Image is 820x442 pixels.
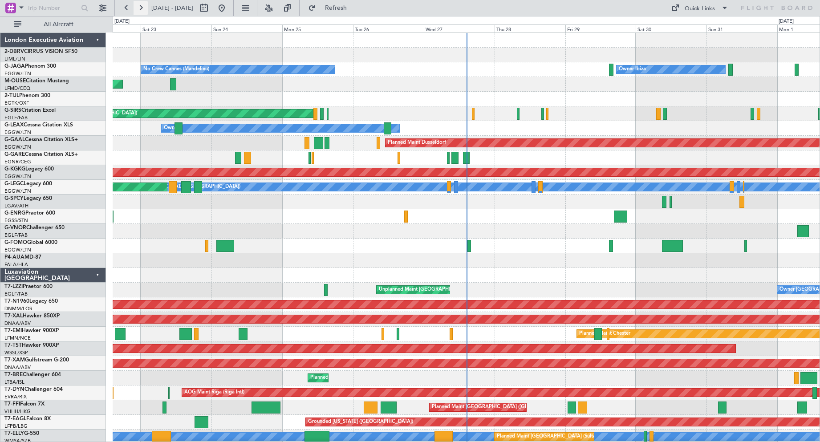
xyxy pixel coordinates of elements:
span: T7-EMI [4,328,22,333]
a: T7-EAGLFalcon 8X [4,416,51,422]
button: Refresh [304,1,357,15]
a: G-LEAXCessna Citation XLS [4,122,73,128]
div: Sun 31 [706,24,777,32]
a: DNAA/ABV [4,320,31,327]
a: 2-DBRVCIRRUS VISION SF50 [4,49,77,54]
a: G-FOMOGlobal 6000 [4,240,57,245]
span: T7-N1960 [4,299,29,304]
a: G-ENRGPraetor 600 [4,211,55,216]
a: T7-DYNChallenger 604 [4,387,63,392]
a: T7-BREChallenger 604 [4,372,61,377]
a: LGAV/ATH [4,203,28,209]
a: T7-XALHawker 850XP [4,313,60,319]
div: Owner Ibiza [619,63,646,76]
a: DNMM/LOS [4,305,32,312]
a: T7-EMIHawker 900XP [4,328,59,333]
a: M-OUSECitation Mustang [4,78,69,84]
div: [DATE] [114,18,130,25]
span: T7-FFI [4,401,20,407]
a: LFMN/NCE [4,335,31,341]
span: G-ENRG [4,211,25,216]
a: T7-LZZIPraetor 600 [4,284,53,289]
a: G-JAGAPhenom 300 [4,64,56,69]
a: VHHH/HKG [4,408,31,415]
a: EGSS/STN [4,217,28,224]
div: A/C Unavailable [GEOGRAPHIC_DATA] ([GEOGRAPHIC_DATA]) [96,180,240,194]
span: 2-DBRV [4,49,24,54]
div: Planned Maint Warsaw ([GEOGRAPHIC_DATA]) [310,371,418,385]
span: M-OUSE [4,78,26,84]
span: G-FOMO [4,240,27,245]
span: 2-TIJL [4,93,19,98]
span: T7-XAM [4,357,25,363]
span: All Aircraft [23,21,94,28]
a: G-SPCYLegacy 650 [4,196,52,201]
a: T7-N1960Legacy 650 [4,299,58,304]
span: G-SPCY [4,196,24,201]
a: P4-AUAMD-87 [4,255,41,260]
span: T7-DYN [4,387,24,392]
div: [DATE] [779,18,794,25]
a: T7-FFIFalcon 7X [4,401,45,407]
a: T7-TSTHawker 900XP [4,343,59,348]
span: T7-BRE [4,372,23,377]
a: EGGW/LTN [4,70,31,77]
span: G-KGKG [4,166,25,172]
div: Grounded [US_STATE] ([GEOGRAPHIC_DATA]) [308,415,413,429]
span: [DATE] - [DATE] [151,4,193,12]
a: LIML/LIN [4,56,25,62]
div: Owner [164,122,179,135]
span: P4-AUA [4,255,24,260]
span: G-LEAX [4,122,24,128]
a: EGGW/LTN [4,144,31,150]
a: EGLF/FAB [4,232,28,239]
div: Sat 23 [141,24,211,32]
div: Planned Maint Dusseldorf [388,136,446,150]
span: G-GARE [4,152,25,157]
a: EGLF/FAB [4,114,28,121]
span: T7-EAGL [4,416,26,422]
a: 2-TIJLPhenom 300 [4,93,50,98]
span: G-JAGA [4,64,25,69]
a: LFPB/LBG [4,423,28,430]
a: G-KGKGLegacy 600 [4,166,54,172]
a: T7-XAMGulfstream G-200 [4,357,69,363]
div: Sun 24 [211,24,282,32]
div: Mon 25 [282,24,353,32]
div: Quick Links [685,4,715,13]
a: DNAA/ABV [4,364,31,371]
a: LTBA/ISL [4,379,24,385]
input: Trip Number [27,1,78,15]
a: EGTK/OXF [4,100,29,106]
span: G-GAAL [4,137,25,142]
div: AOG Maint Riga (Riga Intl) [184,386,244,399]
span: T7-ELLY [4,431,24,436]
div: Unplanned Maint [GEOGRAPHIC_DATA] ([GEOGRAPHIC_DATA]) [379,283,525,296]
a: LFMD/CEQ [4,85,30,92]
span: G-SIRS [4,108,21,113]
a: G-LEGCLegacy 600 [4,181,52,187]
a: EGLF/FAB [4,291,28,297]
div: Planned Maint Chester [579,327,630,341]
button: Quick Links [667,1,733,15]
button: All Aircraft [10,17,97,32]
span: T7-TST [4,343,22,348]
div: Sat 30 [636,24,706,32]
div: Fri 29 [565,24,636,32]
div: Tue 26 [353,24,424,32]
span: G-VNOR [4,225,26,231]
div: No Crew Cannes (Mandelieu) [143,63,209,76]
a: G-GAALCessna Citation XLS+ [4,137,78,142]
a: EGGW/LTN [4,129,31,136]
span: T7-XAL [4,313,23,319]
div: Wed 27 [424,24,495,32]
a: G-GARECessna Citation XLS+ [4,152,78,157]
a: EGGW/LTN [4,188,31,195]
a: G-SIRSCitation Excel [4,108,56,113]
a: EVRA/RIX [4,393,27,400]
a: EGGW/LTN [4,173,31,180]
a: EGGW/LTN [4,247,31,253]
span: Refresh [317,5,355,11]
span: T7-LZZI [4,284,23,289]
div: Thu 28 [495,24,565,32]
